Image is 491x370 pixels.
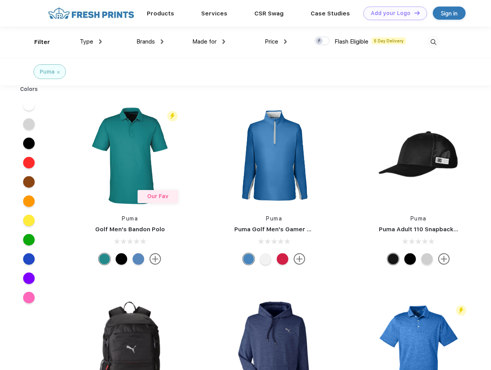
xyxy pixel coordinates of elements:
[294,253,305,265] img: more.svg
[133,253,144,265] div: Lake Blue
[80,38,93,45] span: Type
[367,104,470,207] img: func=resize&h=266
[46,7,136,20] img: fo%20logo%202.webp
[243,253,254,265] div: Bright Cobalt
[167,111,178,121] img: flash_active_toggle.svg
[433,7,466,20] a: Sign in
[372,37,406,44] span: 5 Day Delivery
[79,104,181,207] img: func=resize&h=266
[57,71,60,74] img: filter_cancel.svg
[335,38,368,45] span: Flash Eligible
[99,39,102,44] img: dropdown.png
[414,11,420,15] img: DT
[265,38,278,45] span: Price
[427,36,440,49] img: desktop_search.svg
[456,305,466,316] img: flash_active_toggle.svg
[421,253,433,265] div: Quarry Brt Whit
[34,38,50,47] div: Filter
[223,104,325,207] img: func=resize&h=266
[201,10,227,17] a: Services
[404,253,416,265] div: Pma Blk Pma Blk
[222,39,225,44] img: dropdown.png
[99,253,110,265] div: Green Lagoon
[410,215,427,222] a: Puma
[147,10,174,17] a: Products
[192,38,217,45] span: Made for
[136,38,155,45] span: Brands
[438,253,450,265] img: more.svg
[260,253,271,265] div: Bright White
[234,226,356,233] a: Puma Golf Men's Gamer Golf Quarter-Zip
[147,193,168,199] span: Our Fav
[95,226,165,233] a: Golf Men's Bandon Polo
[266,215,282,222] a: Puma
[150,253,161,265] img: more.svg
[254,10,284,17] a: CSR Swag
[284,39,287,44] img: dropdown.png
[40,68,55,76] div: Puma
[277,253,288,265] div: Ski Patrol
[122,215,138,222] a: Puma
[161,39,163,44] img: dropdown.png
[14,85,44,93] div: Colors
[116,253,127,265] div: Puma Black
[441,9,457,18] div: Sign in
[371,10,410,17] div: Add your Logo
[387,253,399,265] div: Pma Blk with Pma Blk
